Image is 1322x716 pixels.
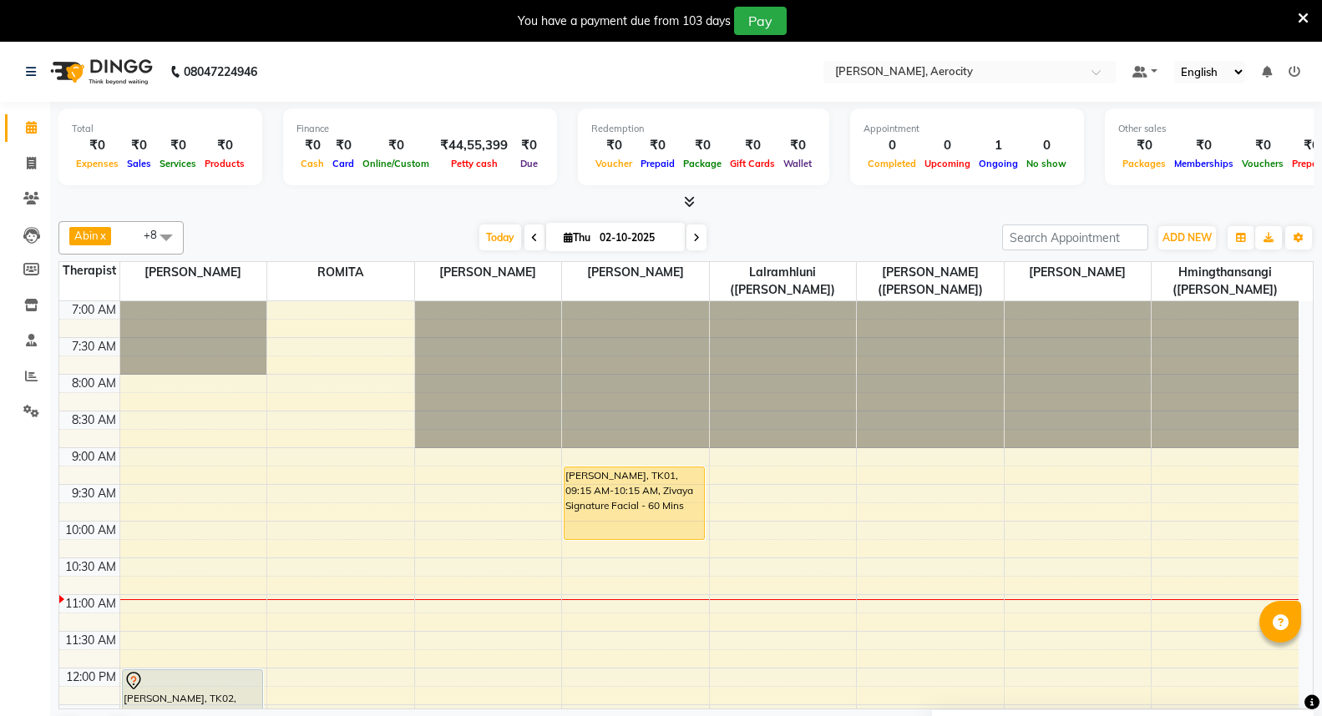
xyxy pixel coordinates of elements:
span: Abin [74,229,99,242]
span: Sales [123,158,155,169]
div: ₹0 [155,136,200,155]
div: 0 [1022,136,1071,155]
span: Prepaid [636,158,679,169]
span: ADD NEW [1162,231,1212,244]
div: You have a payment due from 103 days [518,13,731,30]
div: ₹0 [72,136,123,155]
span: [PERSON_NAME] [120,262,267,283]
span: Vouchers [1238,158,1288,169]
div: 12:00 PM [63,668,119,686]
div: ₹0 [328,136,358,155]
span: Card [328,158,358,169]
div: ₹0 [679,136,726,155]
div: 1 [975,136,1022,155]
div: ₹0 [514,136,544,155]
div: Redemption [591,122,816,136]
div: Total [72,122,249,136]
div: 7:00 AM [68,301,119,319]
span: Wallet [779,158,816,169]
span: Gift Cards [726,158,779,169]
div: 10:30 AM [62,558,119,576]
span: No show [1022,158,1071,169]
div: Appointment [864,122,1071,136]
span: Completed [864,158,920,169]
span: [PERSON_NAME] [1005,262,1152,283]
span: Memberships [1170,158,1238,169]
span: Packages [1118,158,1170,169]
span: Products [200,158,249,169]
span: [PERSON_NAME] [562,262,709,283]
div: ₹0 [726,136,779,155]
span: Due [516,158,542,169]
div: 8:30 AM [68,411,119,429]
div: 9:30 AM [68,485,119,502]
div: 11:30 AM [62,632,119,649]
span: Today [479,224,521,250]
div: 11:00 AM [62,595,119,613]
span: Thu [560,231,595,244]
div: ₹0 [358,136,433,155]
span: +8 [144,228,170,241]
div: ₹0 [296,136,328,155]
span: Cash [296,158,328,169]
div: ₹0 [1170,136,1238,155]
div: Therapist [59,262,119,280]
div: 9:00 AM [68,448,119,466]
b: 08047224946 [184,48,257,95]
span: Upcoming [920,158,975,169]
div: 7:30 AM [68,338,119,355]
span: Online/Custom [358,158,433,169]
a: x [99,229,106,242]
div: ₹0 [636,136,679,155]
span: Package [679,158,726,169]
span: Hmingthansangi ([PERSON_NAME]) [1152,262,1299,300]
div: [PERSON_NAME], TK01, 09:15 AM-10:15 AM, Zivaya Signature Facial - 60 Mins [565,467,704,539]
iframe: chat widget [1252,649,1305,699]
div: ₹0 [779,136,816,155]
span: Ongoing [975,158,1022,169]
span: Lalramhluni ([PERSON_NAME]) [710,262,857,300]
span: [PERSON_NAME] ([PERSON_NAME]) [857,262,1004,300]
input: 2025-10-02 [595,225,678,250]
div: 0 [864,136,920,155]
span: Petty cash [447,158,502,169]
span: ROMITA [267,262,414,283]
img: logo [43,48,157,95]
span: Expenses [72,158,123,169]
div: 8:00 AM [68,375,119,392]
div: ₹0 [591,136,636,155]
span: Voucher [591,158,636,169]
div: ₹44,55,399 [433,136,514,155]
div: ₹0 [200,136,249,155]
button: ADD NEW [1158,226,1216,250]
div: ₹0 [123,136,155,155]
div: ₹0 [1238,136,1288,155]
input: Search Appointment [1002,224,1148,250]
span: Services [155,158,200,169]
button: Pay [734,7,787,35]
div: ₹0 [1118,136,1170,155]
div: 10:00 AM [62,522,119,539]
span: [PERSON_NAME] [415,262,562,283]
div: Finance [296,122,544,136]
div: 0 [920,136,975,155]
